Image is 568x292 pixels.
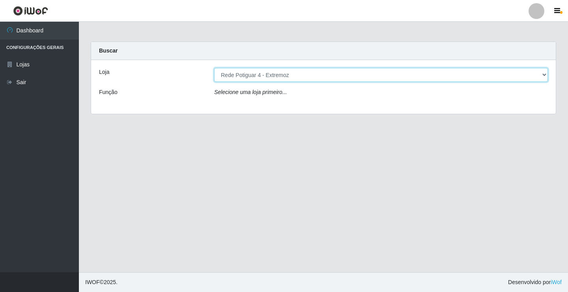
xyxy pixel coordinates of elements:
img: CoreUI Logo [13,6,48,16]
span: © 2025 . [85,278,118,286]
span: IWOF [85,279,100,285]
label: Loja [99,68,109,76]
i: Selecione uma loja primeiro... [214,89,287,95]
span: Desenvolvido por [508,278,562,286]
a: iWof [551,279,562,285]
label: Função [99,88,118,96]
strong: Buscar [99,47,118,54]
